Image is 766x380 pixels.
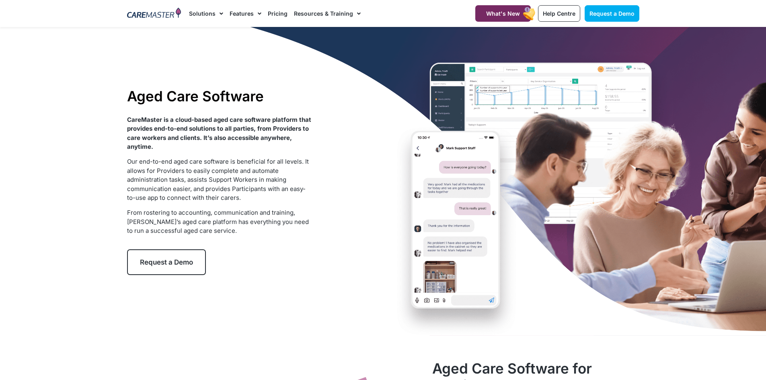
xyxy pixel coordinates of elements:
[589,10,635,17] span: Request a Demo
[127,116,311,151] strong: CareMaster is a cloud-based aged care software platform that provides end-to-end solutions to all...
[543,10,575,17] span: Help Centre
[475,5,531,22] a: What's New
[127,88,312,105] h1: Aged Care Software
[127,209,309,234] span: From rostering to accounting, communication and training, [PERSON_NAME]’s aged care platform has ...
[486,10,520,17] span: What's New
[140,258,193,266] span: Request a Demo
[127,158,309,201] span: Our end-to-end aged care software is beneficial for all levels. It allows for Providers to easily...
[538,5,580,22] a: Help Centre
[127,249,206,275] a: Request a Demo
[127,8,181,20] img: CareMaster Logo
[585,5,639,22] a: Request a Demo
